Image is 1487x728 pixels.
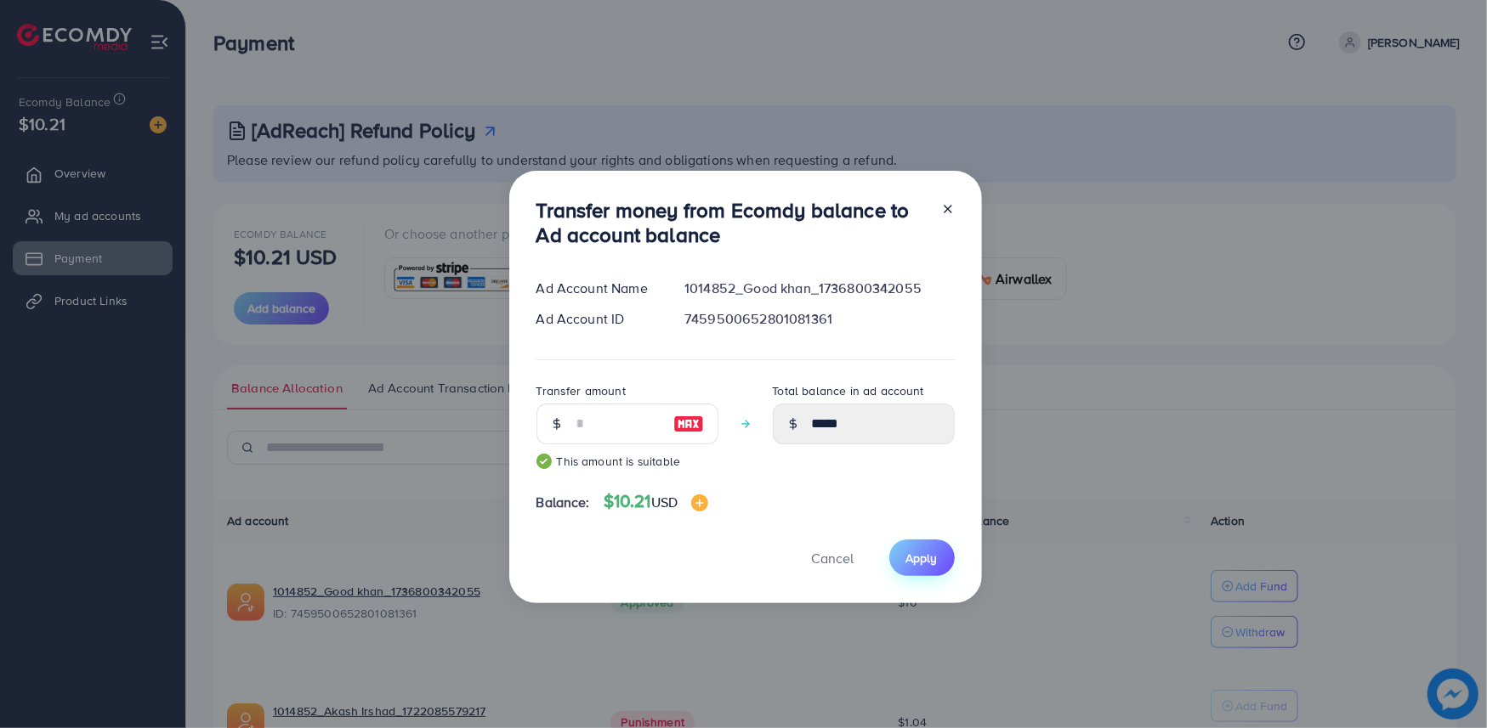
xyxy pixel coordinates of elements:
[604,491,708,512] h4: $10.21
[671,279,968,298] div: 1014852_Good khan_1736800342055
[671,309,968,329] div: 7459500652801081361
[523,309,672,329] div: Ad Account ID
[889,539,955,576] button: Apply
[536,493,590,512] span: Balance:
[651,493,678,511] span: USD
[906,550,938,567] span: Apply
[536,382,626,399] label: Transfer amount
[536,454,552,469] img: guide
[523,279,672,298] div: Ad Account Name
[691,494,708,511] img: image
[536,198,928,247] h3: Transfer money from Ecomdy balance to Ad account balance
[673,414,704,434] img: image
[536,453,718,470] small: This amount is suitable
[812,549,854,567] span: Cancel
[791,539,876,576] button: Cancel
[773,382,924,399] label: Total balance in ad account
